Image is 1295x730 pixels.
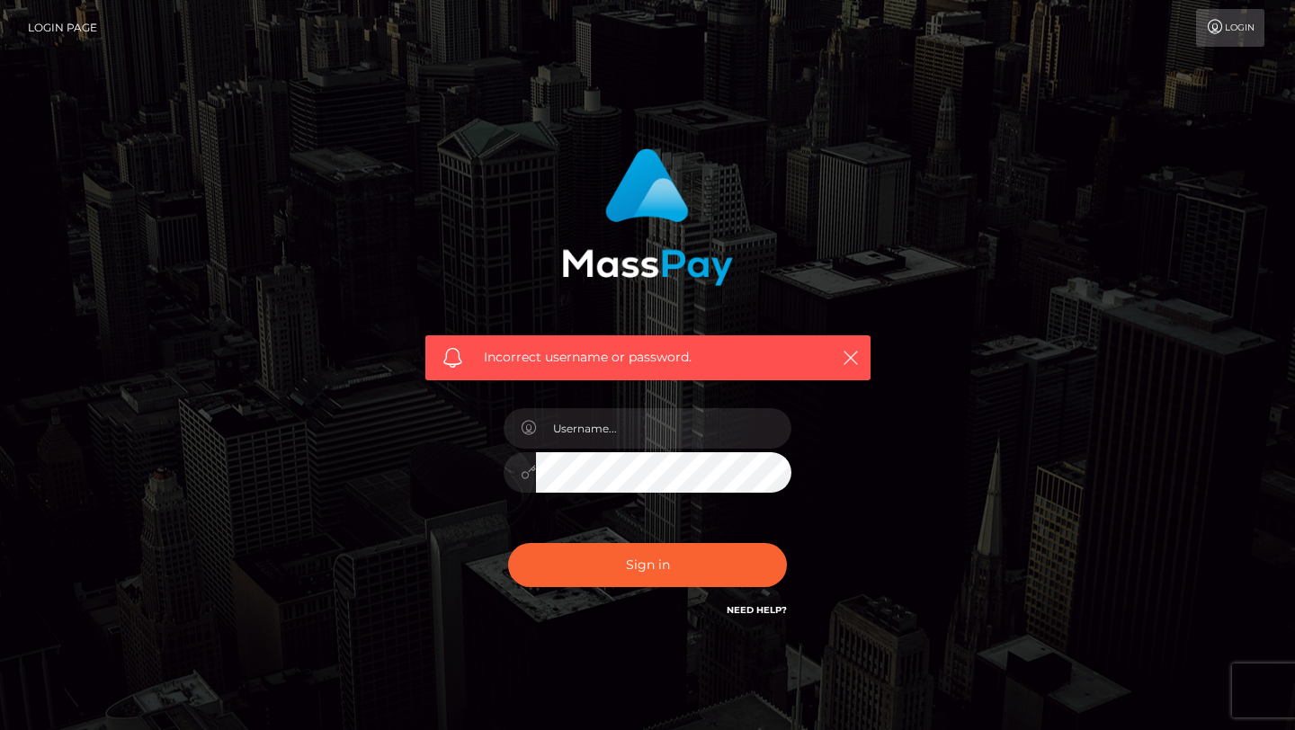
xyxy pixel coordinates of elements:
[484,348,812,367] span: Incorrect username or password.
[1196,9,1264,47] a: Login
[727,604,787,616] a: Need Help?
[508,543,787,587] button: Sign in
[536,408,791,449] input: Username...
[562,148,733,286] img: MassPay Login
[28,9,97,47] a: Login Page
